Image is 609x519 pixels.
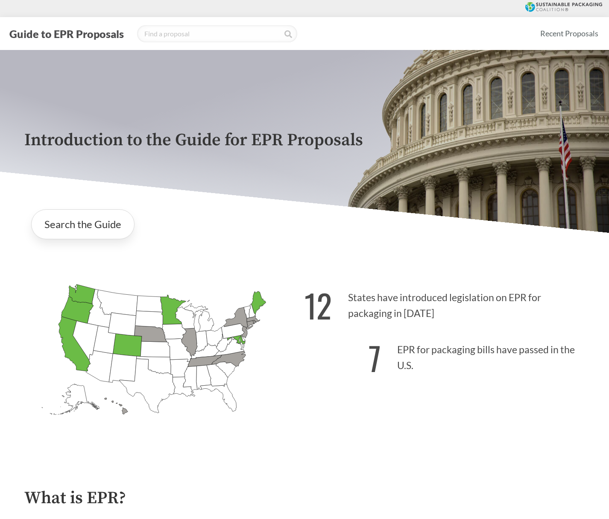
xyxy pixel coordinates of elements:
a: Search the Guide [31,209,135,239]
p: EPR for packaging bills have passed in the U.S. [304,329,585,381]
p: Introduction to the Guide for EPR Proposals [24,131,585,150]
h2: What is EPR? [24,489,585,508]
strong: 12 [304,281,332,329]
strong: 7 [369,334,381,381]
a: Recent Proposals [536,24,602,43]
p: States have introduced legislation on EPR for packaging in [DATE] [304,277,585,329]
button: Guide to EPR Proposals [7,27,126,41]
input: Find a proposal [137,25,297,42]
